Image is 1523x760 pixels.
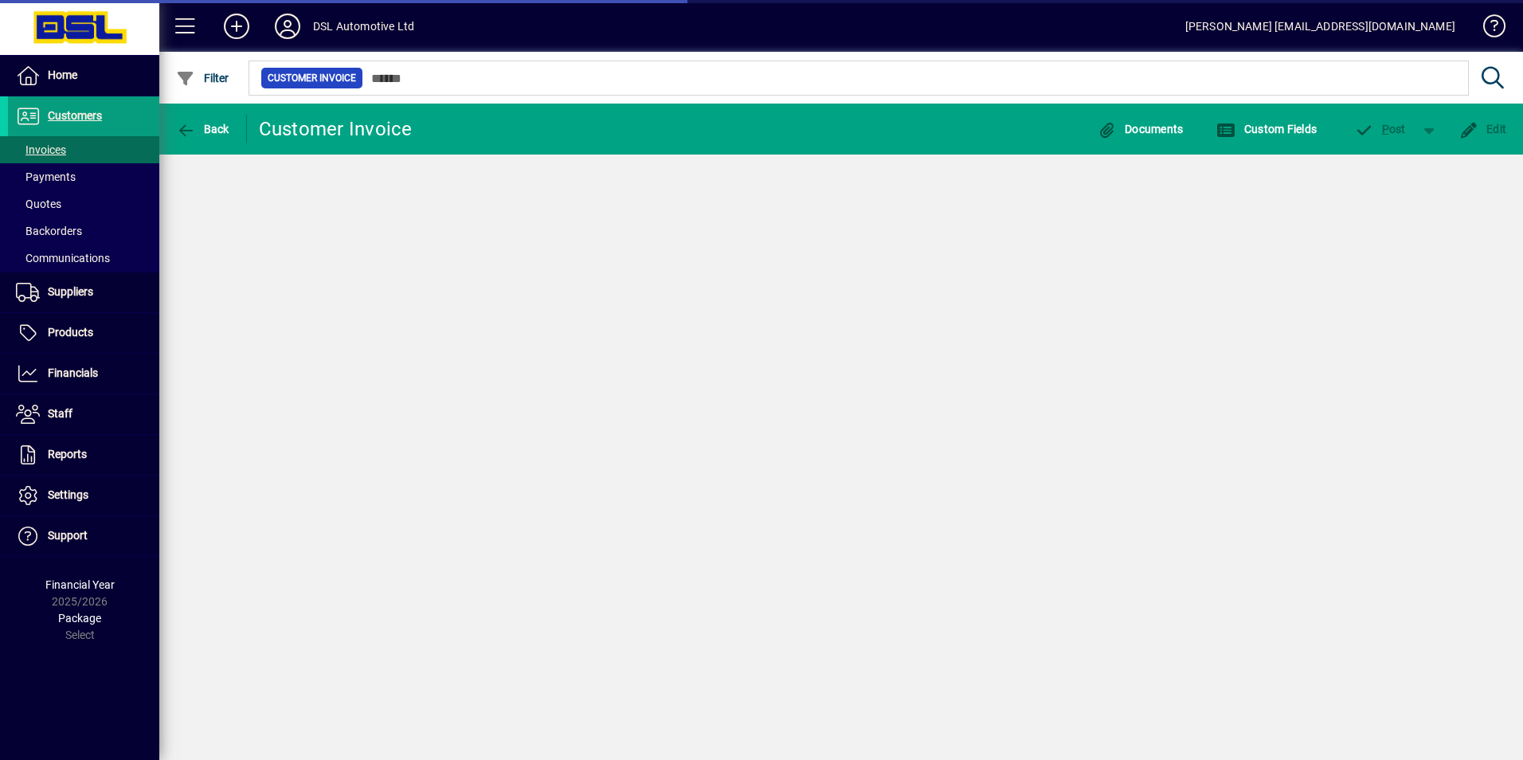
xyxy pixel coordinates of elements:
[211,12,262,41] button: Add
[58,612,101,625] span: Package
[8,163,159,190] a: Payments
[48,285,93,298] span: Suppliers
[159,115,247,143] app-page-header-button: Back
[313,14,414,39] div: DSL Automotive Ltd
[1471,3,1503,55] a: Knowledge Base
[16,225,82,237] span: Backorders
[172,64,233,92] button: Filter
[1216,123,1317,135] span: Custom Fields
[1455,115,1511,143] button: Edit
[45,578,115,591] span: Financial Year
[8,245,159,272] a: Communications
[48,69,77,81] span: Home
[8,217,159,245] a: Backorders
[1459,123,1507,135] span: Edit
[48,529,88,542] span: Support
[176,123,229,135] span: Back
[48,448,87,460] span: Reports
[16,170,76,183] span: Payments
[268,70,356,86] span: Customer Invoice
[172,115,233,143] button: Back
[1382,123,1389,135] span: P
[1094,115,1188,143] button: Documents
[8,476,159,515] a: Settings
[8,354,159,394] a: Financials
[8,394,159,434] a: Staff
[1185,14,1455,39] div: [PERSON_NAME] [EMAIL_ADDRESS][DOMAIN_NAME]
[16,252,110,264] span: Communications
[1346,115,1414,143] button: Post
[8,136,159,163] a: Invoices
[48,109,102,122] span: Customers
[16,198,61,210] span: Quotes
[262,12,313,41] button: Profile
[8,56,159,96] a: Home
[259,116,413,142] div: Customer Invoice
[8,516,159,556] a: Support
[48,326,93,339] span: Products
[8,190,159,217] a: Quotes
[1098,123,1184,135] span: Documents
[48,407,72,420] span: Staff
[8,435,159,475] a: Reports
[48,488,88,501] span: Settings
[1212,115,1321,143] button: Custom Fields
[1354,123,1406,135] span: ost
[48,366,98,379] span: Financials
[8,313,159,353] a: Products
[8,272,159,312] a: Suppliers
[176,72,229,84] span: Filter
[16,143,66,156] span: Invoices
